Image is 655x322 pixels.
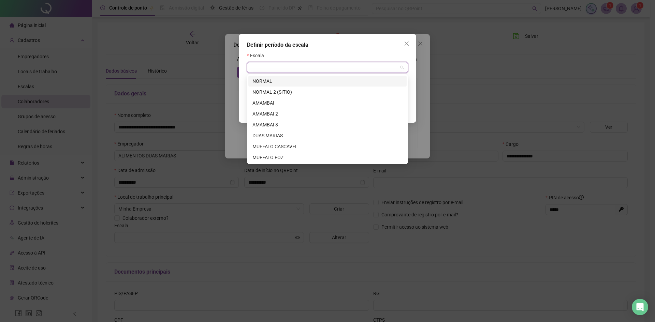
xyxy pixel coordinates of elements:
[247,52,268,59] label: Escala
[252,132,403,139] div: DUAS MARIAS
[248,119,407,130] div: AMAMBAI 3
[248,97,407,108] div: AMAMBAI
[404,41,409,46] span: close
[632,299,648,315] div: Open Intercom Messenger
[248,141,407,152] div: MUFFATO CASCAVEL
[248,130,407,141] div: DUAS MARIAS
[252,154,403,161] div: MUFFATO FOZ
[248,108,407,119] div: AMAMBAI 2
[401,38,412,49] button: Close
[252,110,403,118] div: AMAMBAI 2
[248,87,407,97] div: NORMAL 2 (SITIO)
[247,41,408,49] div: Definir período da escala
[252,143,403,150] div: MUFFATO CASCAVEL
[248,76,407,87] div: NORMAL
[252,88,403,96] div: NORMAL 2 (SITIO)
[252,121,403,128] div: AMAMBAI 3
[252,99,403,107] div: AMAMBAI
[248,152,407,163] div: MUFFATO FOZ
[252,77,403,85] div: NORMAL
